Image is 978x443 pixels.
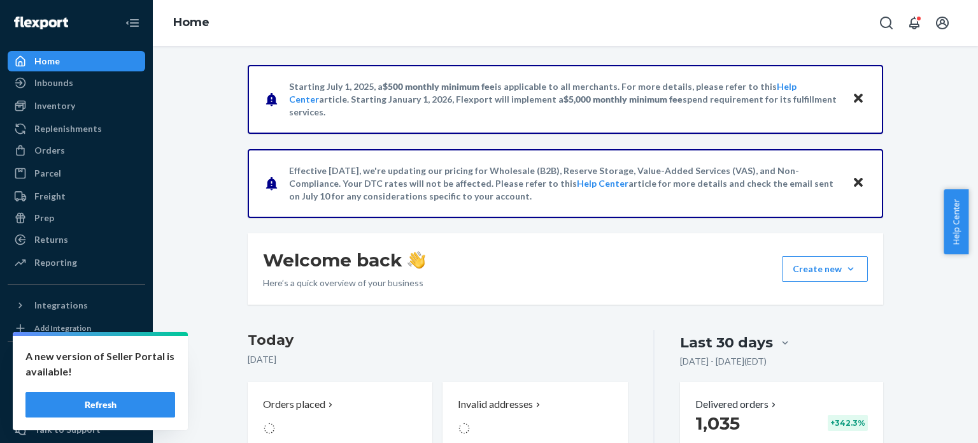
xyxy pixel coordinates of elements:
span: $500 monthly minimum fee [383,81,495,92]
div: Home [34,55,60,68]
a: Inventory [8,96,145,116]
h3: Today [248,330,628,351]
div: Orders [34,144,65,157]
button: Close Navigation [120,10,145,36]
img: hand-wave emoji [407,251,425,269]
p: Starting July 1, 2025, a is applicable to all merchants. For more details, please refer to this a... [289,80,840,119]
div: Freight [34,190,66,203]
div: + 342.3 % [828,415,868,431]
a: Home [8,51,145,71]
a: Inbounds [8,73,145,93]
a: Freight [8,186,145,207]
p: Orders placed [263,397,325,412]
a: Prep [8,208,145,228]
p: Effective [DATE], we're updating our pricing for Wholesale (B2B), Reserve Storage, Value-Added Se... [289,164,840,203]
h1: Welcome back [263,249,425,272]
button: Fast Tags [8,352,145,372]
button: Open account menu [930,10,955,36]
div: Inbounds [34,76,73,89]
div: Returns [34,233,68,246]
button: Delivered orders [695,397,779,412]
a: Settings [8,398,145,418]
div: Integrations [34,299,88,312]
button: Close [850,174,867,192]
a: Returns [8,229,145,250]
button: Integrations [8,295,145,316]
div: Parcel [34,167,61,180]
div: Prep [34,212,54,224]
button: Close [850,90,867,108]
a: Add Integration [8,321,145,336]
p: [DATE] - [DATE] ( EDT ) [680,355,767,368]
a: Reporting [8,252,145,273]
div: Replenishments [34,122,102,135]
a: Help Center [577,178,628,189]
a: Replenishments [8,119,145,139]
a: Home [173,15,209,29]
span: 1,035 [695,412,740,434]
ol: breadcrumbs [163,4,220,41]
div: Reporting [34,256,77,269]
p: [DATE] [248,353,628,366]
a: Orders [8,140,145,161]
button: Help Center [944,189,968,254]
button: Refresh [25,392,175,418]
button: Open notifications [902,10,927,36]
p: A new version of Seller Portal is available! [25,349,175,379]
div: Last 30 days [680,333,773,352]
div: Inventory [34,99,75,112]
p: Here’s a quick overview of your business [263,277,425,289]
a: Add Fast Tag [8,377,145,393]
button: Open Search Box [874,10,899,36]
button: Create new [782,256,868,282]
span: $5,000 monthly minimum fee [563,94,683,105]
a: Parcel [8,163,145,184]
p: Invalid addresses [458,397,533,412]
img: Flexport logo [14,17,68,29]
div: Add Integration [34,323,91,333]
a: Talk to Support [8,419,145,440]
